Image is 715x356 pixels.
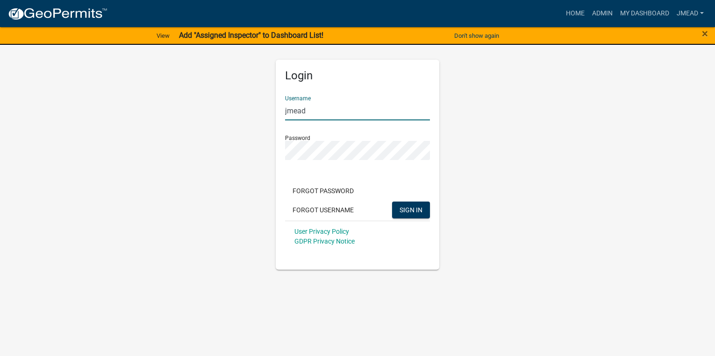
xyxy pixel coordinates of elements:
button: Forgot Username [285,202,361,218]
button: Close [702,28,708,39]
a: View [153,28,173,43]
button: Forgot Password [285,182,361,199]
h5: Login [285,69,430,83]
a: Admin [588,5,616,22]
a: jmead [673,5,708,22]
button: Don't show again [450,28,503,43]
strong: Add "Assigned Inspector" to Dashboard List! [179,31,323,40]
a: My Dashboard [616,5,673,22]
span: × [702,27,708,40]
span: SIGN IN [400,206,422,213]
button: SIGN IN [392,202,430,218]
a: User Privacy Policy [294,228,349,235]
a: Home [562,5,588,22]
a: GDPR Privacy Notice [294,237,355,245]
